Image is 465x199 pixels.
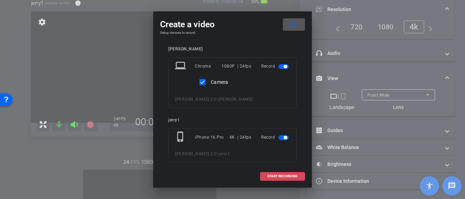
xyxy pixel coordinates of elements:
[175,97,217,102] span: [PERSON_NAME] 2.0
[217,151,219,156] span: -
[217,97,219,102] span: -
[195,131,229,143] div: iPhone 16 Pro
[261,131,290,143] div: Record
[260,172,305,181] button: START RECORDING
[209,79,228,86] label: Camera
[267,175,298,178] span: START RECORDING
[261,60,290,72] div: Record
[218,151,230,156] span: jerry1
[160,18,305,31] div: Create a video
[175,131,187,143] mat-icon: phone_iphone
[221,60,251,72] div: 1080P | 24fps
[195,60,221,72] div: Chrome
[168,47,297,52] div: [PERSON_NAME]
[175,60,187,72] mat-icon: laptop
[229,131,251,143] div: 4K | 24fps
[288,20,297,29] mat-icon: close
[175,151,217,156] span: [PERSON_NAME] 2.0
[218,97,253,102] span: [PERSON_NAME]
[168,118,297,123] div: jerry1
[160,31,305,35] h4: Setup devices to record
